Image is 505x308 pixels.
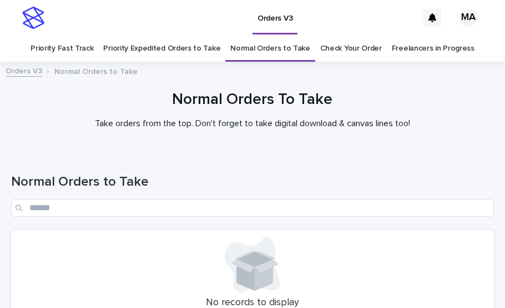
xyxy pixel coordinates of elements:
[392,36,474,62] a: Freelancers in Progress
[22,7,44,29] img: stacker-logo-s-only.png
[31,118,474,129] p: Take orders from the top. Don't forget to take digital download & canvas lines too!
[11,174,494,190] h1: Normal Orders to Take
[11,199,494,217] input: Search
[103,36,220,62] a: Priority Expedited Orders to Take
[54,64,138,77] p: Normal Orders to Take
[11,91,494,110] h1: Normal Orders To Take
[6,64,42,77] a: Orders V3
[31,36,93,62] a: Priority Fast Track
[230,36,310,62] a: Normal Orders to Take
[320,36,382,62] a: Check Your Order
[459,9,477,27] div: MA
